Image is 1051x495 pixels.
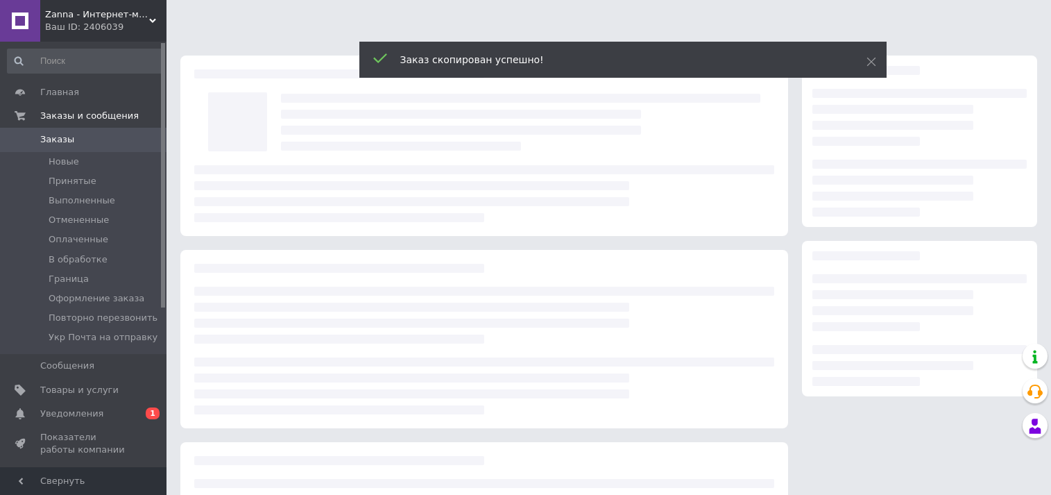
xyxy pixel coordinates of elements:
div: Заказ скопирован успешно! [400,53,832,67]
span: Граница [49,273,89,285]
div: Ваш ID: 2406039 [45,21,166,33]
span: Повторно перезвонить [49,312,157,324]
span: Главная [40,86,79,99]
span: Укр Почта на отправку [49,331,157,344]
span: В обработке [49,253,108,266]
input: Поиск [7,49,164,74]
span: Заказы [40,133,74,146]
span: Выполненные [49,194,115,207]
span: Отмененные [49,214,109,226]
span: Принятые [49,175,96,187]
span: Уведомления [40,408,103,420]
span: Товары и услуги [40,384,119,396]
span: Оформление заказа [49,292,144,305]
span: Оплаченные [49,233,108,246]
span: Показатели работы компании [40,431,128,456]
span: 1 [146,408,160,419]
span: Сообщения [40,360,94,372]
span: Новые [49,156,79,168]
span: Zanna - Интернет-магазин тканей [45,8,149,21]
span: Заказы и сообщения [40,110,139,122]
